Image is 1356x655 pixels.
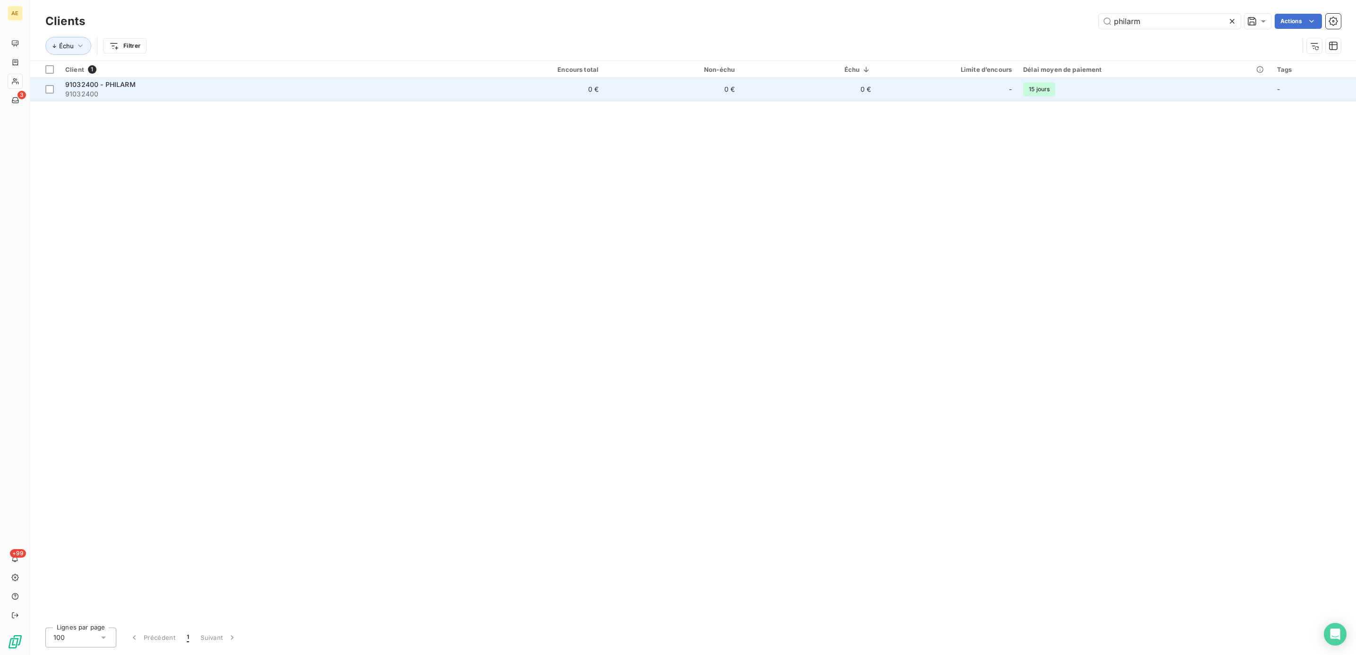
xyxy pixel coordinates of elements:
img: Logo LeanPay [8,634,23,649]
h3: Clients [45,13,85,30]
button: Suivant [195,628,243,647]
button: 1 [181,628,195,647]
div: Échu [746,66,871,73]
span: 1 [187,633,189,642]
button: Filtrer [103,38,147,53]
span: 91032400 - PHILARM [65,80,136,88]
span: Échu [59,42,74,50]
td: 0 € [604,78,740,101]
div: Encours total [474,66,599,73]
span: 1 [88,65,96,74]
div: AE [8,6,23,21]
span: - [1009,85,1012,94]
div: Non-échu [610,66,735,73]
span: - [1277,85,1280,93]
div: Limite d’encours [882,66,1012,73]
div: Tags [1277,66,1350,73]
span: 91032400 [65,89,462,99]
span: 3 [17,91,26,99]
button: Actions [1275,14,1322,29]
button: Échu [45,37,91,55]
td: 0 € [468,78,604,101]
span: Client [65,66,84,73]
td: 0 € [740,78,877,101]
button: Précédent [124,628,181,647]
div: Open Intercom Messenger [1324,623,1347,646]
span: 15 jours [1023,82,1055,96]
input: Rechercher [1099,14,1241,29]
span: +99 [10,549,26,558]
span: 100 [53,633,65,642]
div: Délai moyen de paiement [1023,66,1266,73]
